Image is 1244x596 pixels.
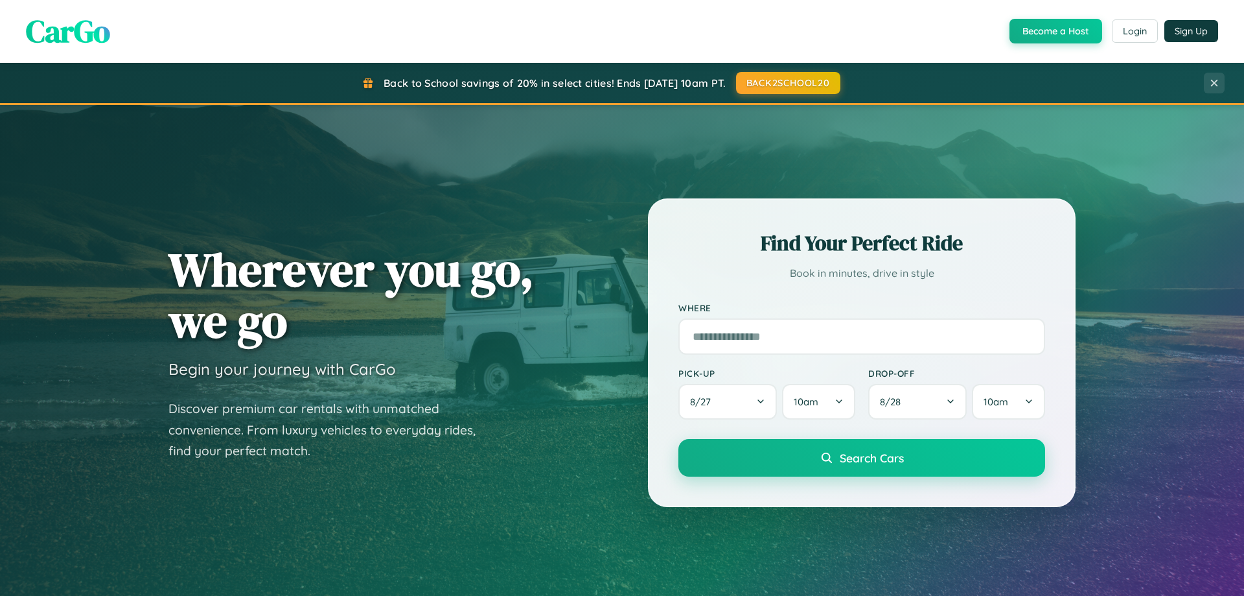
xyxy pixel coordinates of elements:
button: 8/27 [678,384,777,420]
button: BACK2SCHOOL20 [736,72,840,94]
h1: Wherever you go, we go [168,244,534,346]
label: Drop-off [868,368,1045,379]
label: Pick-up [678,368,855,379]
label: Where [678,302,1045,313]
button: Sign Up [1164,20,1218,42]
p: Book in minutes, drive in style [678,264,1045,283]
h3: Begin your journey with CarGo [168,359,396,379]
p: Discover premium car rentals with unmatched convenience. From luxury vehicles to everyday rides, ... [168,398,492,462]
button: 10am [972,384,1045,420]
span: 10am [984,396,1008,408]
span: Search Cars [840,451,904,465]
button: Login [1112,19,1158,43]
span: 10am [794,396,818,408]
span: CarGo [26,10,110,53]
span: 8 / 28 [880,396,907,408]
h2: Find Your Perfect Ride [678,229,1045,257]
span: 8 / 27 [690,396,717,408]
button: 8/28 [868,384,967,420]
button: Search Cars [678,439,1045,477]
button: 10am [782,384,855,420]
button: Become a Host [1009,19,1102,43]
span: Back to School savings of 20% in select cities! Ends [DATE] 10am PT. [384,77,726,89]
